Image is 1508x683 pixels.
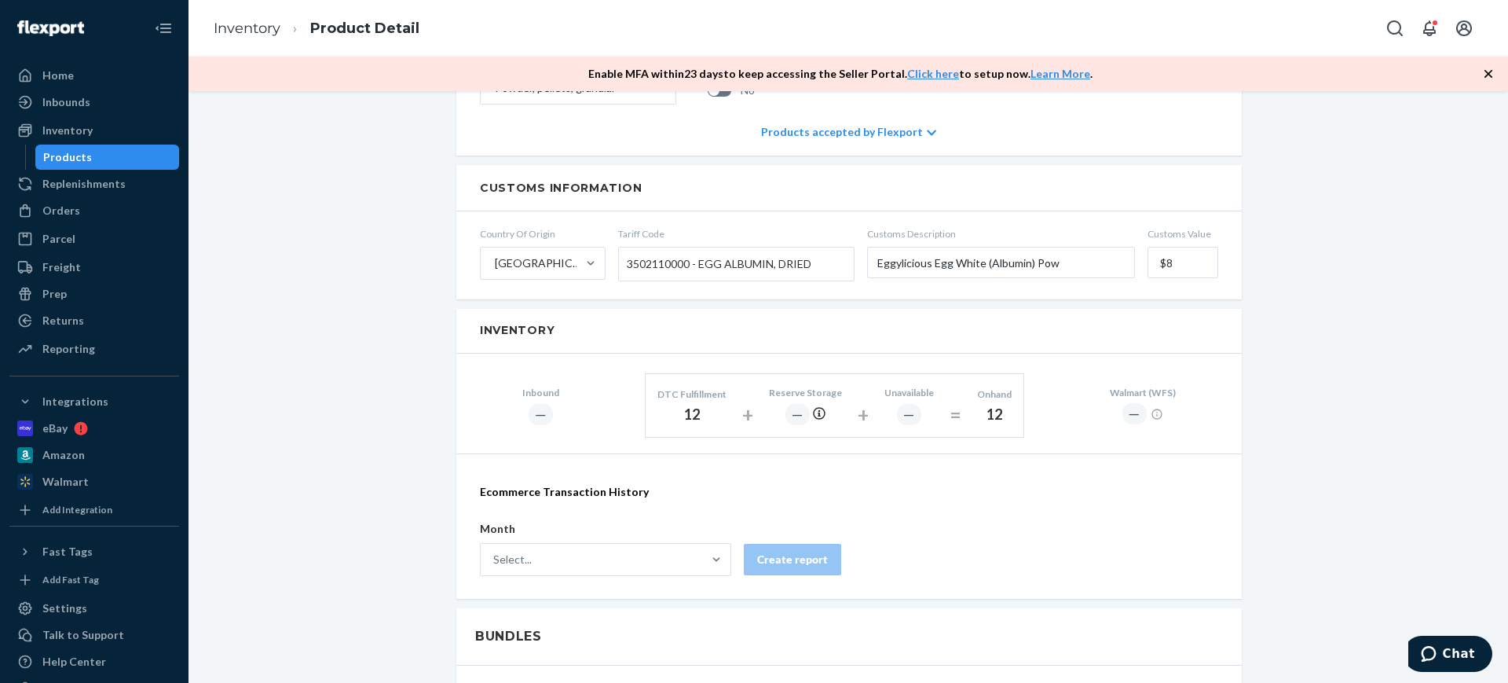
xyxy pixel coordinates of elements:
p: Month [480,521,731,537]
a: Products [35,145,180,170]
div: Amazon [42,447,85,463]
a: Inventory [9,118,179,143]
h2: Inventory [480,325,1218,336]
a: Add Fast Tag [9,571,179,589]
div: + [858,401,869,429]
a: Orders [9,198,179,223]
div: Onhand [977,387,1012,401]
a: Returns [9,308,179,333]
a: eBay [9,416,179,441]
div: Talk to Support [42,627,124,643]
div: Reserve Storage [769,386,842,399]
div: Parcel [42,231,75,247]
div: ― [1122,403,1147,424]
img: Flexport logo [17,20,84,36]
a: Parcel [9,226,179,252]
a: Freight [9,255,179,280]
div: Replenishments [42,176,126,192]
button: Integrations [9,389,179,414]
div: Freight [42,259,81,275]
div: Returns [42,313,84,329]
div: Inbounds [42,94,90,110]
input: Customs Value [1147,247,1218,278]
button: Open account menu [1448,13,1480,44]
a: Home [9,63,179,88]
a: Inbounds [9,90,179,115]
a: Product Detail [310,20,419,37]
button: Create report [744,544,841,575]
div: Inventory [42,123,93,138]
div: [GEOGRAPHIC_DATA][PERSON_NAME] [495,255,584,271]
a: Add Integration [9,501,179,520]
div: Prep [42,286,67,302]
a: Reporting [9,336,179,362]
div: Products [43,149,92,165]
span: Customs Description [867,227,1135,241]
div: Home [42,68,74,83]
div: DTC Fulfillment [657,387,727,401]
a: Settings [9,596,179,621]
div: Create report [757,552,828,567]
a: Replenishments [9,171,179,196]
span: Tariff Code [618,227,855,241]
div: Orders [42,203,80,218]
button: Open Search Box [1379,13,1411,44]
div: ― [529,404,553,425]
div: 12 [977,405,1012,425]
div: Fast Tags [42,544,93,560]
button: Open notifications [1414,13,1445,44]
h2: Ecommerce Transaction History [480,486,1218,498]
button: Close Navigation [148,13,179,44]
div: Select... [493,552,532,567]
a: Click here [907,67,959,80]
div: 12 [657,405,727,425]
a: Amazon [9,442,179,468]
ol: breadcrumbs [201,6,432,52]
h2: Customs Information [480,181,1218,195]
div: Add Integration [42,503,112,516]
div: ― [897,404,921,425]
p: Enable MFA within 23 days to keep accessing the Seller Portal. to setup now. . [588,66,1093,82]
a: Prep [9,281,179,307]
h2: Bundles [475,627,542,646]
div: ― [785,404,810,425]
div: eBay [42,420,68,436]
div: Add Fast Tag [42,573,99,586]
div: Help Center [42,654,106,670]
div: Inbound [522,386,559,399]
span: Country Of Origin [480,227,606,241]
input: [GEOGRAPHIC_DATA][PERSON_NAME] [493,255,495,271]
div: = [950,401,961,429]
span: Customs Value [1147,227,1218,241]
iframe: Opens a widget where you can chat to one of our agents [1408,636,1492,675]
span: 3502110000 - EGG ALBUMIN, DRIED [627,251,811,277]
div: + [742,401,753,429]
div: Unavailable [884,386,934,399]
div: Walmart [42,474,89,490]
button: Fast Tags [9,539,179,564]
a: Help Center [9,649,179,674]
a: Inventory [214,20,280,37]
a: Learn More [1030,67,1090,80]
a: Walmart [9,469,179,494]
div: Reporting [42,341,95,357]
div: Walmart (WFS) [1110,386,1176,399]
div: Integrations [42,394,108,409]
div: Settings [42,600,87,616]
button: Talk to Support [9,622,179,648]
div: Products accepted by Flexport [761,108,936,156]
